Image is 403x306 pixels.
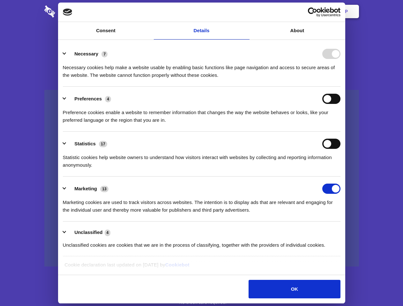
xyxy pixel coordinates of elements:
img: logo-wordmark-white-trans-d4663122ce5f474addd5e946df7df03e33cb6a1c49d2221995e7729f52c070b2.svg [44,5,99,18]
button: Preferences (4) [63,94,115,104]
label: Preferences [74,96,102,101]
button: OK [249,280,340,298]
label: Statistics [74,141,96,146]
div: Necessary cookies help make a website usable by enabling basic functions like page navigation and... [63,59,340,79]
div: Marketing cookies are used to track visitors across websites. The intention is to display ads tha... [63,194,340,214]
button: Necessary (7) [63,49,112,59]
img: logo [63,9,72,16]
a: Login [289,2,317,21]
h1: Eliminate Slack Data Loss. [44,29,359,52]
div: Statistic cookies help website owners to understand how visitors interact with websites by collec... [63,149,340,169]
a: Pricing [187,2,215,21]
div: Unclassified cookies are cookies that we are in the process of classifying, together with the pro... [63,237,340,249]
iframe: Drift Widget Chat Controller [371,274,395,298]
button: Unclassified (4) [63,229,115,237]
span: 7 [101,51,108,57]
label: Necessary [74,51,98,56]
a: About [250,22,345,40]
button: Marketing (13) [63,184,113,194]
span: 17 [99,141,107,147]
h4: Auto-redaction of sensitive data, encrypted data sharing and self-destructing private chats. Shar... [44,58,359,79]
a: Consent [58,22,154,40]
span: 4 [105,96,111,102]
div: Preference cookies enable a website to remember information that changes the way the website beha... [63,104,340,124]
a: Cookiebot [165,262,190,267]
a: Details [154,22,250,40]
span: 13 [100,186,108,192]
span: 4 [105,229,111,236]
a: Usercentrics Cookiebot - opens in a new window [285,7,340,17]
a: Wistia video thumbnail [44,90,359,267]
a: Contact [259,2,288,21]
label: Marketing [74,186,97,191]
button: Statistics (17) [63,139,111,149]
div: Cookie declaration last updated on [DATE] by [60,261,343,273]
